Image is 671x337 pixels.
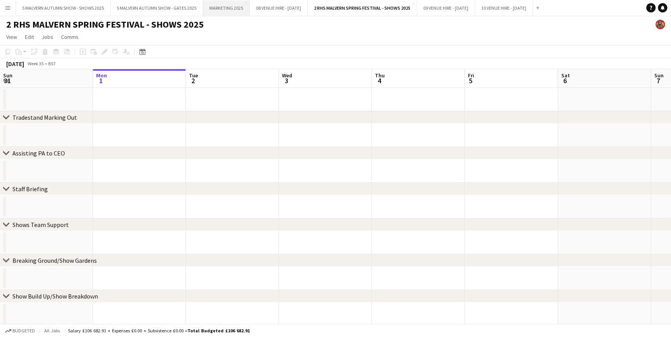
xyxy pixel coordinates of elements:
[475,0,533,16] button: 10 VENUE HIRE - [DATE]
[68,328,250,334] div: Salary £106 682.91 + Expenses £0.00 + Subsistence £0.00 =
[2,76,12,85] span: 31
[655,20,665,29] app-user-avatar: Esme Ruff
[250,0,308,16] button: 08 VENUE HIRE - [DATE]
[374,76,385,85] span: 4
[4,327,36,335] button: Budgeted
[12,149,65,157] div: Assisting PA to CEO
[281,76,292,85] span: 3
[467,76,474,85] span: 5
[187,328,250,334] span: Total Budgeted £106 682.91
[22,32,37,42] a: Edit
[43,328,61,334] span: All jobs
[96,72,107,79] span: Mon
[42,33,53,40] span: Jobs
[561,72,569,79] span: Sat
[12,221,69,229] div: Shows Team Support
[110,0,203,16] button: 5 MALVERN AUTUMN SHOW - GATES 2025
[375,72,385,79] span: Thu
[12,257,97,264] div: Breaking Ground/Show Gardens
[39,32,56,42] a: Jobs
[95,76,107,85] span: 1
[188,76,198,85] span: 2
[26,61,45,66] span: Week 35
[417,0,475,16] button: 09 VENUE HIRE - [DATE]
[653,76,663,85] span: 7
[48,61,56,66] div: BST
[16,0,110,16] button: 5 MALVERN AUTUMN SHOW - SHOWS 2025
[654,72,663,79] span: Sun
[6,60,24,68] div: [DATE]
[308,0,417,16] button: 2 RHS MALVERN SPRING FESTIVAL - SHOWS 2025
[58,32,82,42] a: Comms
[3,32,20,42] a: View
[61,33,79,40] span: Comms
[189,72,198,79] span: Tue
[12,328,35,334] span: Budgeted
[6,19,204,30] h1: 2 RHS MALVERN SPRING FESTIVAL - SHOWS 2025
[560,76,569,85] span: 6
[12,113,77,121] div: Tradestand Marking Out
[282,72,292,79] span: Wed
[25,33,34,40] span: Edit
[12,185,48,193] div: Staff Briefing
[468,72,474,79] span: Fri
[12,292,98,300] div: Show Build Up/Show Breakdown
[3,72,12,79] span: Sun
[203,0,250,16] button: MARKETING 2025
[6,33,17,40] span: View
